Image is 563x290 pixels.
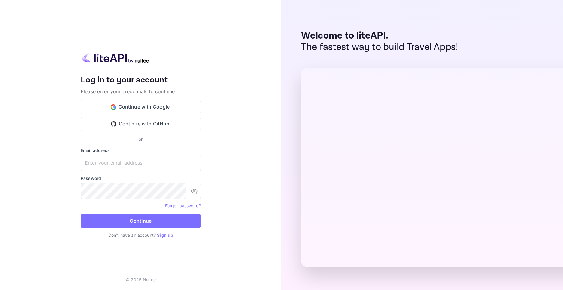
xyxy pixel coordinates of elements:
img: liteapi [81,52,150,63]
button: Continue [81,214,201,228]
label: Email address [81,147,201,153]
p: The fastest way to build Travel Apps! [301,42,458,53]
p: Please enter your credentials to continue [81,88,201,95]
a: Forget password? [165,202,201,208]
h4: Log in to your account [81,75,201,85]
button: Continue with GitHub [81,117,201,131]
p: Don't have an account? [81,232,201,238]
label: Password [81,175,201,181]
input: Enter your email address [81,155,201,171]
a: Sign up [157,233,173,238]
p: Welcome to liteAPI. [301,30,458,42]
button: Continue with Google [81,100,201,114]
button: toggle password visibility [188,185,200,197]
p: or [139,136,143,142]
p: © 2025 Nuitee [126,276,156,283]
a: Forget password? [165,203,201,208]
